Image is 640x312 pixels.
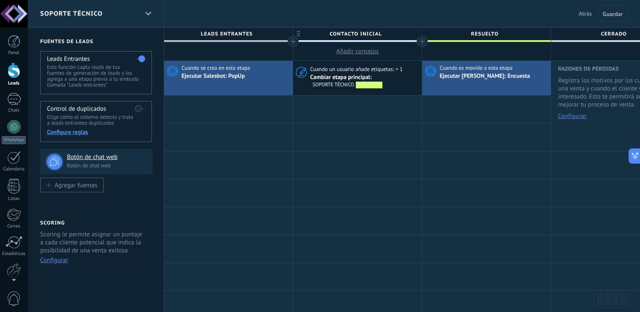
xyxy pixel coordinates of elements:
[164,27,288,41] span: Leads Entrantes
[293,27,422,40] div: CONTACTO INICIAL
[603,11,623,17] span: Guardar
[310,73,372,81] span: Cambiar etapa principal:
[47,128,145,136] div: Configure reglas
[2,108,26,113] div: Chats
[310,66,404,73] span: Cuando un usuario añade etiquetas: + 1
[439,73,531,80] div: Ejecutar [PERSON_NAME]: Encuesta
[422,27,547,41] span: RESUELTO
[40,178,104,192] button: Agregar fuentes
[2,167,26,172] div: Calendario
[422,27,551,40] div: RESUELTO
[141,5,155,22] div: SOPORTE TÉCNICO
[356,82,382,88] div: RESUELTO
[293,42,422,60] button: Añadir consejos
[40,10,103,18] span: SOPORTE TÉCNICO
[164,27,293,40] div: Leads Entrantes
[598,5,627,22] button: Guardar
[55,181,97,189] div: Agregar fuentes
[40,230,146,255] p: Scoring le permite asignar un puntaje a cada cliente potencial que indica la posibilidad de una v...
[47,114,145,126] p: Elige cómo el sistema detecta y trata a leads entrantes duplicados
[579,10,592,17] span: Atrás
[47,55,90,63] h4: Leads Entrantes
[40,38,153,45] h2: Fuentes de leads
[47,105,106,113] h4: Control de duplicados
[40,220,65,226] h2: Scoring
[2,50,26,56] div: Panel
[336,47,379,55] span: Añadir consejos
[181,64,251,72] span: Cuando se crea en esta etapa
[181,73,246,80] div: Ejecutar Salesbot: PopUp
[67,153,146,161] h4: Botón de chat web
[575,7,595,20] button: Atrás
[439,64,514,72] span: Cuando es movido a esta etapa
[47,64,145,88] p: Esta función capta leads de tus fuentes de generación de leads y los agrega a una etapa previa a ...
[2,196,26,202] div: Listas
[2,136,26,144] div: WhatsApp
[2,251,26,257] div: Estadísticas
[310,82,356,88] div: SOPORTE TÉCNICO
[2,224,26,229] div: Correo
[40,256,68,264] button: Configurar
[558,113,586,119] button: Configurar
[293,27,418,41] span: CONTACTO INICIAL
[67,162,147,169] p: Botón de chat web
[2,81,26,86] div: Leads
